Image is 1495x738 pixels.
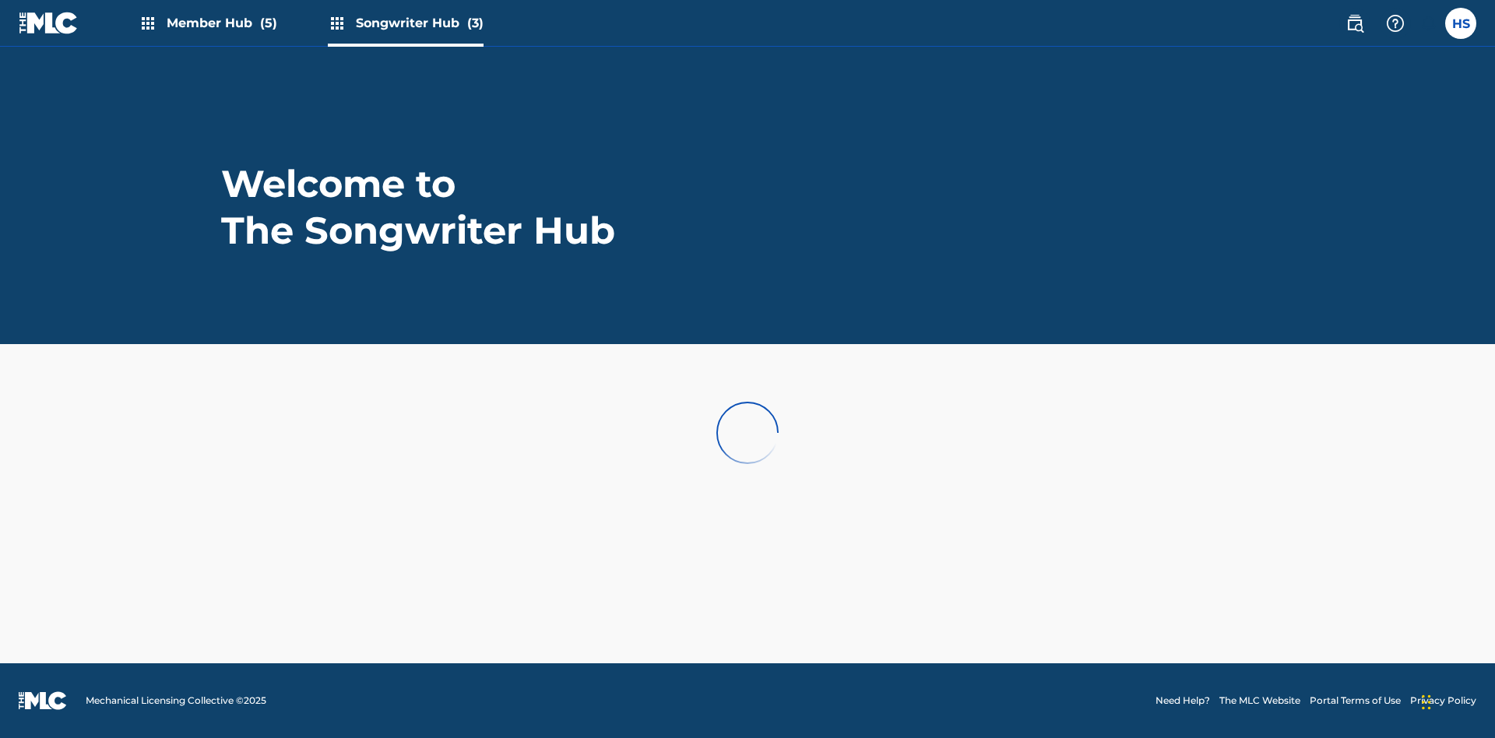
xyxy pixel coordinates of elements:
div: Drag [1422,679,1431,726]
img: Top Rightsholders [139,14,157,33]
span: (3) [467,16,484,30]
span: Mechanical Licensing Collective © 2025 [86,694,266,708]
span: (5) [260,16,277,30]
img: logo [19,691,67,710]
span: Songwriter Hub [356,14,484,32]
img: Top Rightsholders [328,14,346,33]
img: help [1386,14,1405,33]
img: preloader [710,395,785,470]
iframe: Chat Widget [1417,663,1495,738]
a: Public Search [1339,8,1370,39]
img: MLC Logo [19,12,79,34]
div: User Menu [1445,8,1476,39]
img: search [1345,14,1364,33]
div: Help [1380,8,1411,39]
a: The MLC Website [1219,694,1300,708]
a: Privacy Policy [1410,694,1476,708]
div: Notifications [1420,16,1436,31]
a: Need Help? [1156,694,1210,708]
span: Member Hub [167,14,277,32]
a: Portal Terms of Use [1310,694,1401,708]
h1: Welcome to The Songwriter Hub [221,160,618,254]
